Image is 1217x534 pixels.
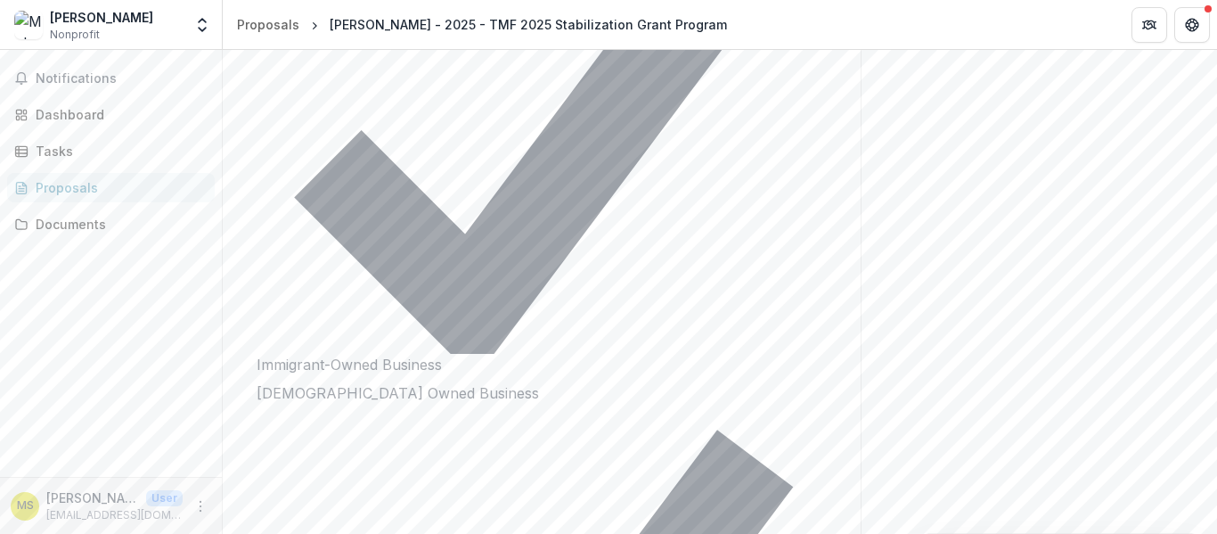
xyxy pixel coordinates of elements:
button: Open entity switcher [190,7,215,43]
nav: breadcrumb [230,12,734,37]
img: Mohammad Siddiquee [14,11,43,39]
a: Documents [7,209,215,239]
a: Proposals [7,173,215,202]
button: More [190,496,211,517]
div: [PERSON_NAME] - 2025 - TMF 2025 Stabilization Grant Program [330,15,727,34]
a: Proposals [230,12,306,37]
button: Partners [1131,7,1167,43]
div: Proposals [237,15,299,34]
span: Notifications [36,71,208,86]
span: Nonprofit [50,27,100,43]
p: [EMAIL_ADDRESS][DOMAIN_NAME] [46,507,183,523]
div: Dashboard [36,105,200,124]
div: Documents [36,215,200,234]
div: [PERSON_NAME] [50,8,153,27]
a: Dashboard [7,100,215,129]
div: Tasks [36,142,200,160]
span: Immigrant-Owned Business [257,356,442,374]
p: User [146,490,183,506]
button: Get Help [1174,7,1210,43]
div: Proposals [36,178,200,197]
a: Tasks [7,136,215,166]
button: Notifications [7,64,215,93]
div: Mohammad Siddiquee [17,500,34,512]
p: [PERSON_NAME] [46,489,139,507]
span: [DEMOGRAPHIC_DATA] Owned Business [257,384,539,402]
